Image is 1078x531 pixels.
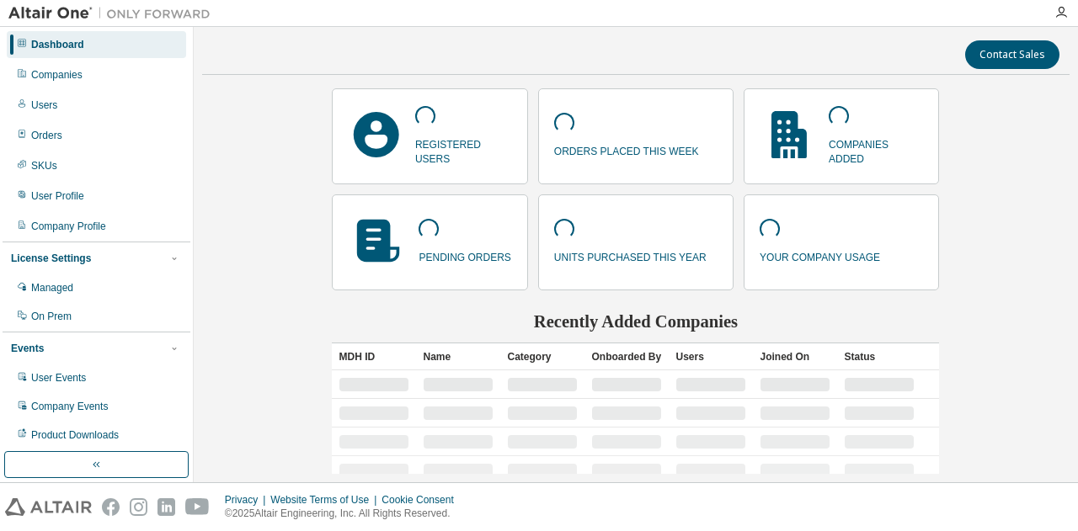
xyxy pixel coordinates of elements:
div: Name [423,343,494,370]
p: pending orders [419,246,510,265]
div: Status [844,343,915,370]
img: youtube.svg [185,498,210,516]
div: Dashboard [31,38,84,51]
div: User Profile [31,189,84,203]
p: companies added [829,133,923,167]
div: License Settings [11,252,91,265]
p: registered users [415,133,512,167]
div: Website Terms of Use [270,493,382,507]
div: Users [31,98,57,112]
div: Managed [31,281,73,295]
div: Events [11,342,44,355]
div: On Prem [31,310,72,323]
img: linkedin.svg [157,498,175,516]
div: Orders [31,129,62,142]
h2: Recently Added Companies [332,311,939,332]
img: altair_logo.svg [5,498,92,516]
div: Joined On [760,343,830,370]
p: your company usage [760,246,880,265]
div: Cookie Consent [382,493,463,507]
div: User Events [31,371,86,385]
img: Altair One [8,5,219,22]
div: Company Events [31,400,108,413]
img: facebook.svg [102,498,120,516]
img: instagram.svg [130,498,147,516]
div: Category [507,343,578,370]
div: Onboarded By [591,343,662,370]
div: SKUs [31,159,57,173]
div: Privacy [225,493,270,507]
div: Product Downloads [31,428,119,442]
div: Company Profile [31,220,106,233]
div: Users [675,343,746,370]
div: Companies [31,68,83,82]
p: units purchased this year [554,246,707,265]
p: © 2025 Altair Engineering, Inc. All Rights Reserved. [225,507,464,521]
p: orders placed this week [554,140,699,159]
div: MDH ID [339,343,409,370]
button: Contact Sales [965,40,1059,69]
